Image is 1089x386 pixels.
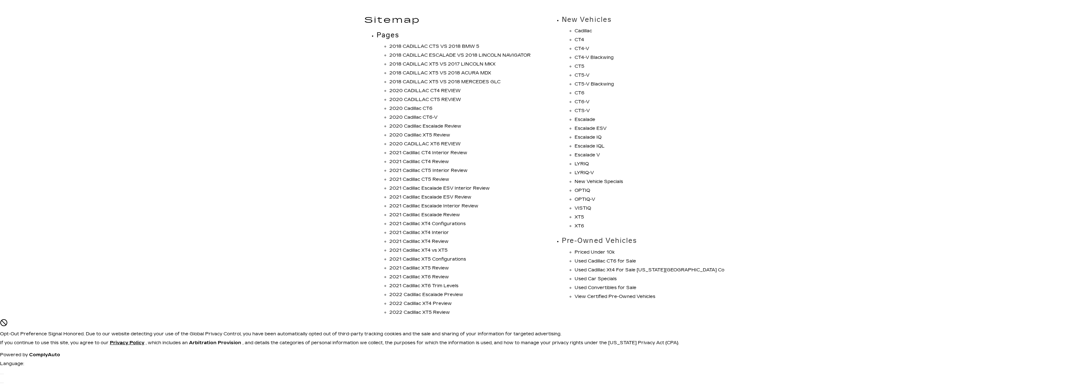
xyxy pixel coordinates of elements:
[575,28,592,34] a: Cadillac
[189,340,241,345] strong: Arbitration Provision
[575,294,655,299] a: View Certified Pre-Owned Vehicles
[575,170,594,175] a: LYRIQ-V
[389,123,461,129] a: 2020 Cadillac Escalade Review
[389,203,478,209] a: 2021 Cadillac Escalade Interior Review
[389,274,449,280] a: 2021 Cadillac XT6 Review
[364,16,540,25] h1: Sitemap
[29,352,60,358] a: ComplyAuto
[389,248,448,253] a: 2021 Cadillac XT4 vs XT5
[575,64,584,69] a: CT5
[389,70,491,76] a: 2018 CADILLAC XT5 VS 2018 ACURA MDX
[575,161,589,167] a: LYRIQ
[575,285,636,290] a: Used Convertibles for Sale
[575,46,589,51] a: CT4-V
[389,132,450,138] a: 2020 Cadillac XT5 Review
[389,150,467,155] a: 2021 Cadillac CT4 Interior Review
[575,276,617,282] a: Used Car Specials
[389,79,500,85] a: 2018 CADILLAC XT5 VS 2018 MERCEDES GLC
[575,250,615,255] a: Priced Under 10k
[562,236,637,245] a: Pre-Owned Vehicles
[575,214,584,220] a: XT5
[389,301,452,306] a: 2022 Cadillac XT4 Preview
[575,117,595,122] a: Escalade
[389,106,432,111] a: 2020 Cadillac CT6
[575,197,595,202] a: OPTIQ-V
[389,177,449,182] a: 2021 Cadillac CT5 Review
[575,179,623,184] a: New Vehicle Specials
[389,97,461,102] a: 2020 CADILLAC CT5 REVIEW
[389,292,463,297] a: 2022 Cadillac Escalade Preview
[575,108,590,113] a: CTS-V
[389,159,449,164] a: 2021 Cadillac CT4 Review
[575,143,605,149] a: Escalade IQL
[389,265,449,271] a: 2021 Cadillac XT5 Review
[110,340,146,345] a: Privacy Policy
[575,206,591,211] a: VISTIQ
[389,310,450,315] a: 2022 Cadillac XT5 Review
[389,88,461,93] a: 2020 CADILLAC CT4 REVIEW
[389,44,479,49] a: 2018 CADILLAC CTS VS 2018 BMW 5
[562,15,612,24] a: New Vehicles
[575,188,590,193] a: OPTIQ
[389,256,466,262] a: 2021 Cadillac XT5 Configurations
[389,319,449,324] a: 2022 Cadillac XT5 vs XT6
[575,223,584,229] a: XT6
[575,73,589,78] a: CT5-V
[389,53,531,58] a: 2018 CADILLAC ESCALADE VS 2018 LINCOLN NAVIGATOR
[575,99,589,104] a: CT6-V
[389,221,466,226] a: 2021 Cadillac XT4 Configurations
[389,194,471,200] a: 2021 Cadillac Escalade ESV Review
[575,90,584,96] a: CT6
[389,283,458,288] a: 2021 Cadillac XT6 Trim Levels
[389,61,495,67] a: 2018 CADILLAC XT5 VS 2017 LINCOLN MKX
[575,37,584,42] a: CT4
[389,141,461,147] a: 2020 CADILLAC XT6 REVIEW
[575,152,600,158] a: Escalade V
[575,135,601,140] a: Escalade IQ
[389,168,468,173] a: 2021 Cadillac CT5 Interior Review
[377,31,540,39] h2: Pages
[575,258,636,264] a: Used Cadillac CT6 for Sale
[389,212,460,218] a: 2021 Cadillac Escalade Review
[575,267,724,273] a: Used Cadillac Xt4 For Sale [US_STATE][GEOGRAPHIC_DATA] Co
[389,230,449,235] a: 2021 Cadillac XT4 Interior
[575,81,614,87] a: CT5-V Blackwing
[389,239,449,244] a: 2021 Cadillac XT4 Review
[110,340,144,345] u: Privacy Policy
[575,55,614,60] a: CT4-V Blackwing
[389,186,490,191] a: 2021 Cadillac Escalade ESV Interior Review
[389,115,437,120] a: 2020 Cadillac CT6-V
[575,126,607,131] a: Escalade ESV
